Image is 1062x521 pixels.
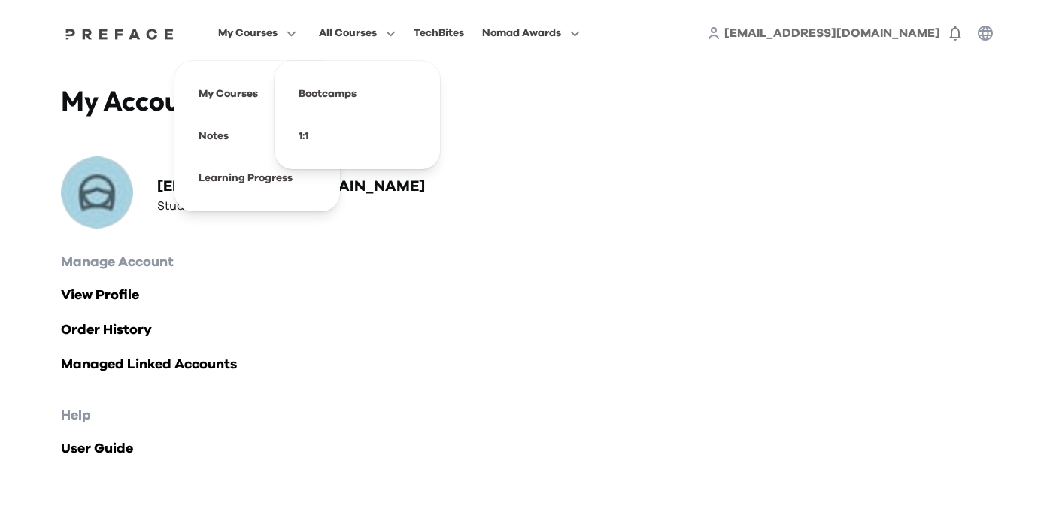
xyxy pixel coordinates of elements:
h3: Student ID: 22644 [157,197,425,215]
span: All Courses [319,24,377,42]
a: [EMAIL_ADDRESS][DOMAIN_NAME] [724,24,940,42]
button: Nomad Awards [478,23,584,43]
img: Profile Picture [61,156,133,229]
span: My Courses [218,24,278,42]
span: [EMAIL_ADDRESS][DOMAIN_NAME] [724,27,940,39]
a: User Guide [61,438,1001,459]
a: Bootcamps [299,89,357,99]
a: My Courses [199,89,258,99]
a: View Profile [61,285,1001,306]
h2: Manage Account [61,252,1001,273]
button: All Courses [314,23,400,43]
a: Notes [199,131,229,141]
a: Managed Linked Accounts [61,354,1001,375]
a: Learning Progress [199,173,293,183]
a: Preface Logo [62,27,178,39]
a: 1:1 [299,131,308,141]
div: TechBites [414,24,464,42]
img: Preface Logo [62,28,178,40]
button: My Courses [214,23,301,43]
h2: Help [61,405,1001,426]
h4: My Account [61,84,531,117]
span: Nomad Awards [482,24,561,42]
a: Order History [61,320,1001,341]
h2: [EMAIL_ADDRESS][DOMAIN_NAME] [157,176,425,197]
